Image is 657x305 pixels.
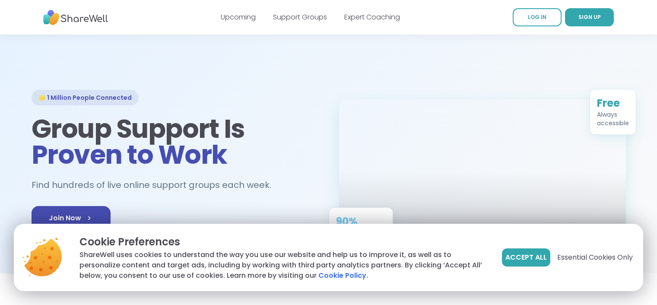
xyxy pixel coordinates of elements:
[32,137,227,173] span: Proven to Work
[344,12,400,22] a: Expert Coaching
[273,12,327,22] a: Support Groups
[43,6,108,29] img: ShareWell Nav Logo
[502,248,550,267] button: Accept All
[221,12,256,22] a: Upcoming
[32,90,139,105] div: 🌟 1 Million People Connected
[513,8,562,26] a: LOG IN
[32,116,318,168] h1: Group Support Is
[32,178,280,192] h2: Find hundreds of live online support groups each week.
[79,234,488,250] p: Cookie Preferences
[528,13,546,21] span: LOG IN
[336,215,386,229] div: 90%
[557,252,633,263] span: Essential Cookies Only
[32,206,111,230] a: Join Now
[505,252,547,263] span: Accept All
[79,250,488,281] p: ShareWell uses cookies to understand the way you use our website and help us to improve it, as we...
[597,96,629,110] div: Free
[318,270,368,281] a: Cookie Policy.
[578,13,601,21] span: SIGN UP
[565,8,614,26] a: SIGN UP
[49,213,93,223] span: Join Now
[597,110,629,127] div: Always accessible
